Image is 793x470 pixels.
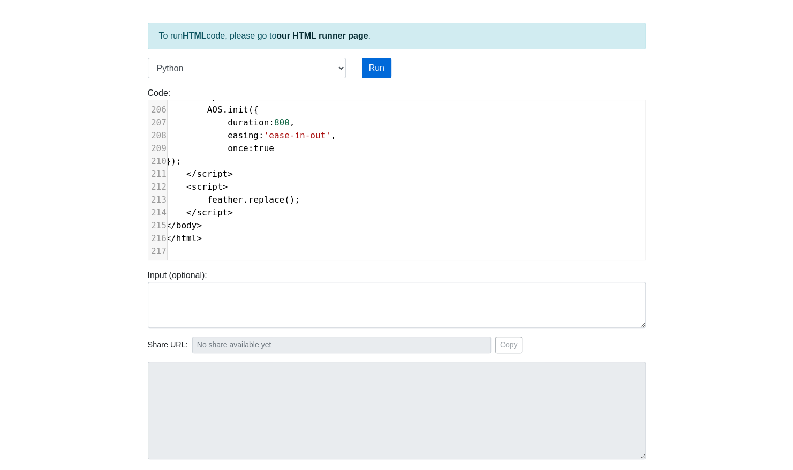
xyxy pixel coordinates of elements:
span: Share URL: [148,339,188,351]
span: feather [207,195,243,205]
span: : [166,143,274,153]
span: 800 [274,117,290,128]
div: 213 [148,193,167,206]
span: init [228,105,248,115]
div: 209 [148,142,167,155]
div: Input (optional): [140,269,654,328]
div: 207 [148,116,167,129]
div: 216 [148,232,167,245]
div: 210 [148,155,167,168]
span: < [186,182,192,192]
span: > [197,233,202,243]
span: 'ease-in-out' [264,130,331,140]
span: body [176,220,197,230]
span: script [197,207,228,218]
span: script [192,182,223,192]
span: : , [166,117,295,128]
span: replace [248,195,284,205]
button: Copy [495,337,523,353]
div: 212 [148,181,167,193]
span: </ [166,233,176,243]
strong: HTML [183,31,206,40]
span: > [222,182,228,192]
div: 214 [148,206,167,219]
div: 206 [148,103,167,116]
div: 215 [148,219,167,232]
div: 208 [148,129,167,142]
span: once [228,143,248,153]
span: > [197,220,202,230]
input: No share available yet [192,337,491,353]
span: easing [228,130,259,140]
a: our HTML runner page [276,31,368,40]
span: duration [228,117,269,128]
span: : , [166,130,336,140]
span: </ [186,207,197,218]
span: . (); [166,195,300,205]
span: </ [166,220,176,230]
div: To run code, please go to . [148,23,646,49]
div: Code: [140,87,654,260]
span: > [228,207,233,218]
span: script [197,169,228,179]
span: html [176,233,197,243]
span: . ({ [166,105,259,115]
span: AOS [207,105,223,115]
span: </ [186,169,197,179]
span: > [228,169,233,179]
span: }); [166,156,182,166]
div: 217 [148,245,167,258]
span: true [253,143,274,153]
button: Run [362,58,391,78]
div: 211 [148,168,167,181]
